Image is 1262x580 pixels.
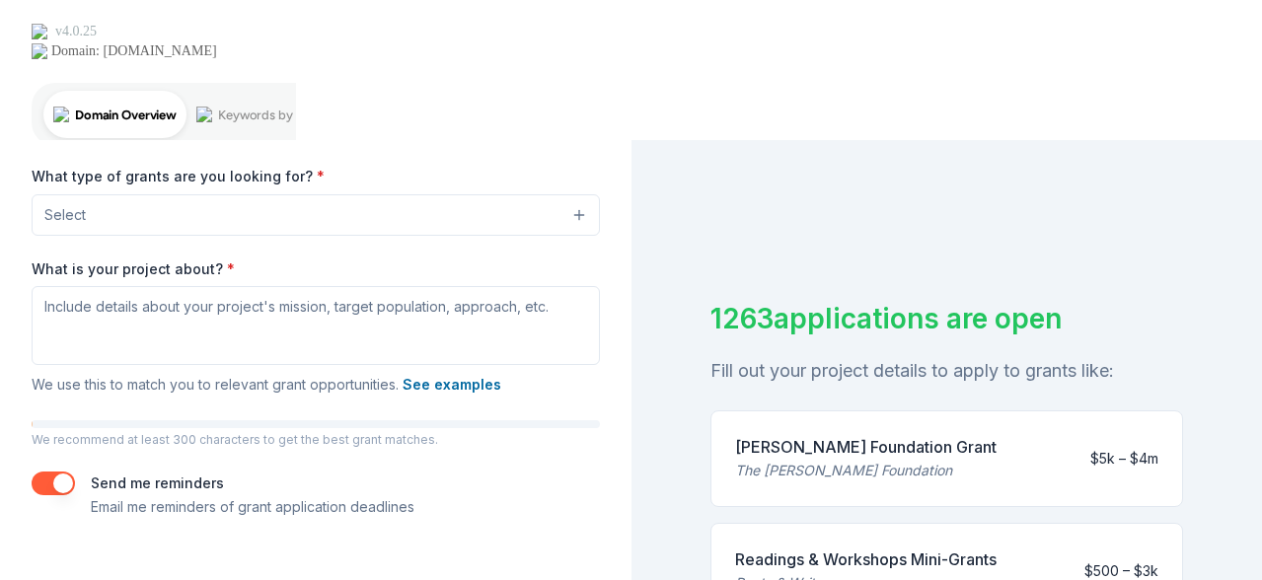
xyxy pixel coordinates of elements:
div: v 4.0.25 [55,32,97,47]
div: The [PERSON_NAME] Foundation [735,459,997,482]
button: See examples [403,373,501,397]
label: What type of grants are you looking for? [32,167,325,186]
div: Keywords by Traffic [218,116,333,129]
div: Readings & Workshops Mini-Grants [735,547,997,571]
p: We recommend at least 300 characters to get the best grant matches. [32,432,600,448]
span: We use this to match you to relevant grant opportunities. [32,376,501,393]
button: Select [32,194,600,236]
label: Send me reminders [91,474,224,491]
div: [PERSON_NAME] Foundation Grant [735,435,997,459]
img: tab_keywords_by_traffic_grey.svg [196,114,212,130]
div: Domain Overview [75,116,177,129]
img: tab_domain_overview_orange.svg [53,114,69,130]
label: What is your project about? [32,259,235,279]
div: $5k – $4m [1090,447,1158,471]
div: Fill out your project details to apply to grants like: [710,355,1184,387]
div: Domain: [DOMAIN_NAME] [51,51,217,67]
img: logo_orange.svg [32,32,47,47]
p: Email me reminders of grant application deadlines [91,495,414,519]
img: website_grey.svg [32,51,47,67]
div: 1263 applications are open [710,298,1184,339]
span: Select [44,203,86,227]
